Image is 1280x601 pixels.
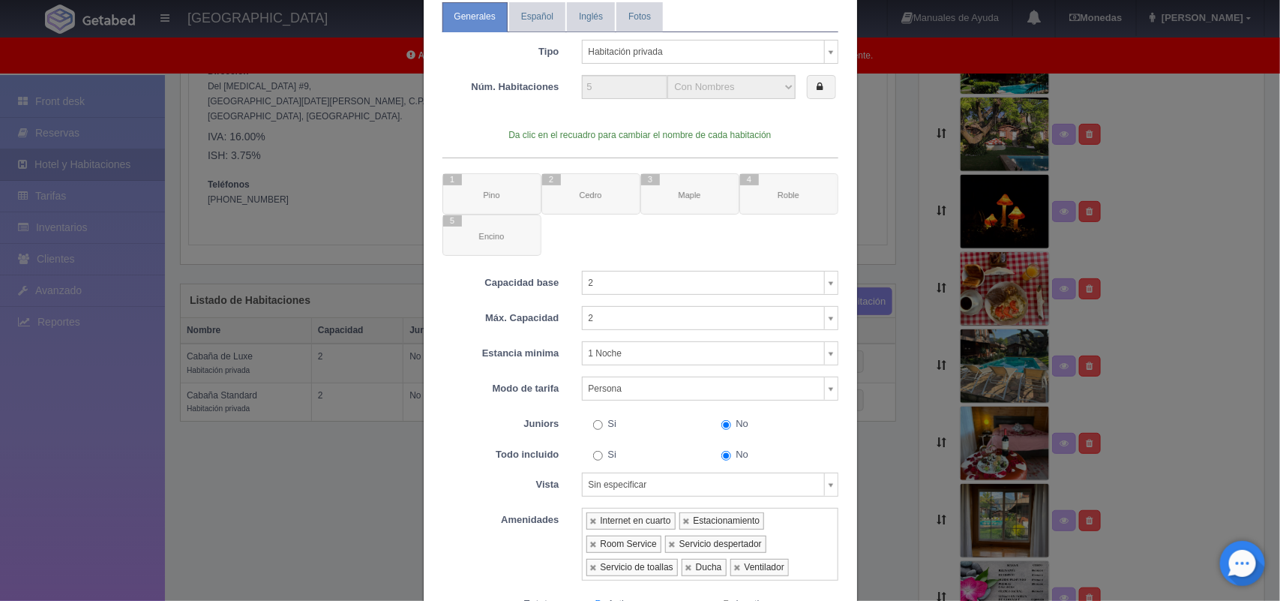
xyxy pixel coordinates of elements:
label: Vista [431,473,571,492]
div: Room Service [601,539,657,550]
input: Si [593,451,603,461]
a: Sin especificar [582,473,838,497]
span: Persona [589,377,818,400]
label: Tipo [431,40,571,59]
span: 2 [589,272,818,294]
span: Sin especificar [589,473,818,496]
label: No [721,443,749,462]
a: 2 [582,306,838,330]
a: Inglés [567,2,615,32]
input: No [721,420,731,430]
a: Español [509,2,565,32]
a: Generales [442,2,508,32]
label: Amenidades [431,508,571,527]
span: Da clic en el recuadro para cambiar el nombre de cada habitación [508,130,771,140]
a: Persona [582,377,838,401]
label: Máx. Capacidad [431,306,571,326]
span: Habitación privada [589,41,818,63]
label: Juniors [431,412,571,431]
a: Fotos [616,2,663,32]
label: Modo de tarifa [431,377,571,396]
label: Todo incluido [431,443,571,462]
a: 2 [582,271,838,295]
a: Habitación privada [582,40,838,64]
label: Núm. Habitaciones [431,75,571,95]
span: 2 [589,307,818,329]
div: Ducha [696,562,722,573]
label: Si [593,443,617,462]
label: Capacidad base [431,271,571,290]
div: Servicio despertador [679,539,762,550]
div: Servicio de toallas [601,562,673,573]
label: No [721,412,749,431]
span: 1 Noche [589,342,818,365]
input: No [721,451,731,461]
div: Estacionamiento [694,515,760,527]
a: 1 Noche [582,341,838,365]
label: Si [593,412,617,431]
input: Si [593,420,603,430]
label: Estancia minima [431,341,571,361]
div: Internet en cuarto [601,515,671,527]
div: Ventilador [745,562,784,573]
